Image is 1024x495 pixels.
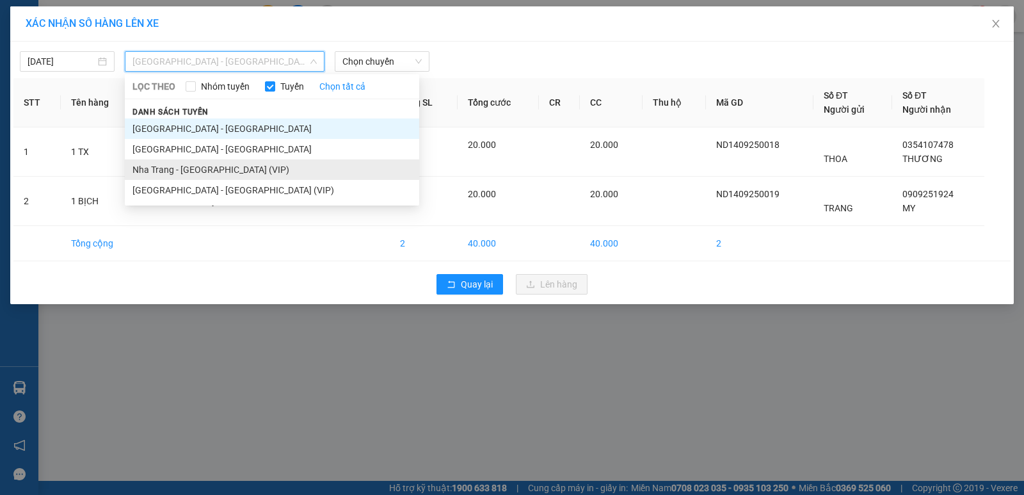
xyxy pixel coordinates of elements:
span: Danh sách tuyến [125,106,216,118]
span: Nhóm tuyến [196,79,255,93]
td: Tổng cộng [61,226,141,261]
span: 0909251924 [902,189,954,199]
span: Số ĐT [824,90,848,101]
td: 2 [706,226,813,261]
th: STT [13,78,61,127]
th: Tên hàng [61,78,141,127]
td: 2 [390,226,458,261]
td: 1 TX [61,127,141,177]
span: THOA [824,154,847,164]
th: Tổng cước [458,78,539,127]
span: 20.000 [590,189,618,199]
th: CC [580,78,643,127]
td: 40.000 [458,226,539,261]
span: XÁC NHẬN SỐ HÀNG LÊN XE [26,17,159,29]
span: close [991,19,1001,29]
span: Số ĐT [902,90,927,101]
span: TRANG [824,203,853,213]
th: Thu hộ [643,78,706,127]
span: Tuyến [275,79,309,93]
input: 14/09/2025 [28,54,95,69]
span: ND1409250019 [716,189,780,199]
span: Chọn chuyến [342,52,422,71]
td: 1 [13,127,61,177]
span: Người nhận [902,104,951,115]
a: Chọn tất cả [319,79,365,93]
span: Nha Trang - Sài Gòn [132,52,317,71]
span: ND1409250018 [716,140,780,150]
button: uploadLên hàng [516,274,588,295]
span: 20.000 [468,189,496,199]
span: 0354107478 [902,140,954,150]
td: 1 BỊCH [61,177,141,226]
span: Người gửi [824,104,865,115]
th: CR [539,78,580,127]
span: 20.000 [468,140,496,150]
span: Quay lại [461,277,493,291]
span: LỌC THEO [132,79,175,93]
span: MY [902,203,915,213]
span: 20.000 [590,140,618,150]
li: [GEOGRAPHIC_DATA] - [GEOGRAPHIC_DATA] [125,139,419,159]
td: 40.000 [580,226,643,261]
li: Nha Trang - [GEOGRAPHIC_DATA] (VIP) [125,159,419,180]
li: [GEOGRAPHIC_DATA] - [GEOGRAPHIC_DATA] (VIP) [125,180,419,200]
button: Close [978,6,1014,42]
button: rollbackQuay lại [436,274,503,295]
span: down [310,58,317,65]
li: [GEOGRAPHIC_DATA] - [GEOGRAPHIC_DATA] [125,118,419,139]
th: Mã GD [706,78,813,127]
td: 2 [13,177,61,226]
span: rollback [447,280,456,290]
th: Tổng SL [390,78,458,127]
span: THƯƠNG [902,154,943,164]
